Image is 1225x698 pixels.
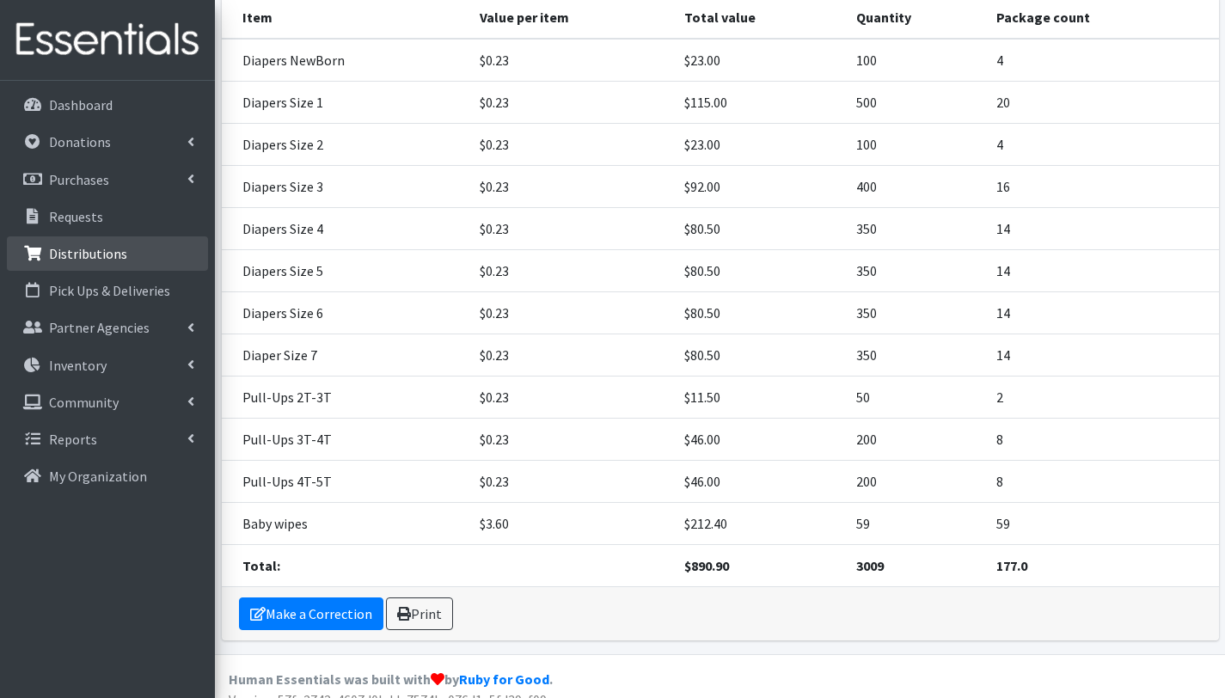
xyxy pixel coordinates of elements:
a: Community [7,385,208,419]
td: 8 [986,419,1218,461]
p: Requests [49,208,103,225]
td: $0.23 [469,461,674,503]
td: 350 [846,250,987,292]
p: My Organization [49,468,147,485]
td: 59 [986,503,1218,545]
a: Pick Ups & Deliveries [7,273,208,308]
td: Baby wipes [222,503,470,545]
td: 400 [846,166,987,208]
td: Diaper Size 7 [222,334,470,377]
a: Inventory [7,348,208,383]
a: Reports [7,422,208,456]
a: Ruby for Good [459,670,549,688]
td: 100 [846,39,987,82]
td: $23.00 [674,39,845,82]
td: Pull-Ups 4T-5T [222,461,470,503]
td: Diapers Size 2 [222,124,470,166]
img: HumanEssentials [7,11,208,69]
p: Pick Ups & Deliveries [49,282,170,299]
td: 4 [986,124,1218,166]
td: $80.50 [674,334,845,377]
td: Diapers NewBorn [222,39,470,82]
td: 4 [986,39,1218,82]
a: Dashboard [7,88,208,122]
p: Inventory [49,357,107,374]
td: 16 [986,166,1218,208]
td: $0.23 [469,39,674,82]
td: $212.40 [674,503,845,545]
td: Diapers Size 3 [222,166,470,208]
td: $0.23 [469,250,674,292]
a: Requests [7,199,208,234]
td: Diapers Size 1 [222,82,470,124]
td: Diapers Size 6 [222,292,470,334]
strong: Total: [242,557,280,574]
td: $23.00 [674,124,845,166]
td: $80.50 [674,292,845,334]
td: 59 [846,503,987,545]
td: 350 [846,292,987,334]
td: 14 [986,208,1218,250]
td: 20 [986,82,1218,124]
td: 350 [846,208,987,250]
td: Pull-Ups 2T-3T [222,377,470,419]
a: Make a Correction [239,597,383,630]
a: Print [386,597,453,630]
td: 14 [986,334,1218,377]
td: 350 [846,334,987,377]
td: Diapers Size 4 [222,208,470,250]
p: Reports [49,431,97,448]
a: Purchases [7,162,208,197]
td: 100 [846,124,987,166]
td: $80.50 [674,208,845,250]
td: $0.23 [469,166,674,208]
p: Donations [49,133,111,150]
p: Distributions [49,245,127,262]
td: $0.23 [469,292,674,334]
td: $115.00 [674,82,845,124]
td: 500 [846,82,987,124]
td: 8 [986,461,1218,503]
td: $0.23 [469,124,674,166]
td: 14 [986,250,1218,292]
a: Donations [7,125,208,159]
td: $0.23 [469,377,674,419]
a: Partner Agencies [7,310,208,345]
td: $46.00 [674,419,845,461]
strong: 177.0 [996,557,1027,574]
td: 2 [986,377,1218,419]
td: 200 [846,419,987,461]
td: $0.23 [469,419,674,461]
td: 14 [986,292,1218,334]
p: Community [49,394,119,411]
td: 50 [846,377,987,419]
strong: 3009 [856,557,884,574]
td: $3.60 [469,503,674,545]
td: $11.50 [674,377,845,419]
strong: $890.90 [684,557,729,574]
p: Purchases [49,171,109,188]
p: Dashboard [49,96,113,113]
td: 200 [846,461,987,503]
p: Partner Agencies [49,319,150,336]
td: $46.00 [674,461,845,503]
a: My Organization [7,459,208,493]
td: $0.23 [469,82,674,124]
td: $0.23 [469,208,674,250]
strong: Human Essentials was built with by . [229,670,553,688]
td: $92.00 [674,166,845,208]
td: Diapers Size 5 [222,250,470,292]
td: Pull-Ups 3T-4T [222,419,470,461]
a: Distributions [7,236,208,271]
td: $80.50 [674,250,845,292]
td: $0.23 [469,334,674,377]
